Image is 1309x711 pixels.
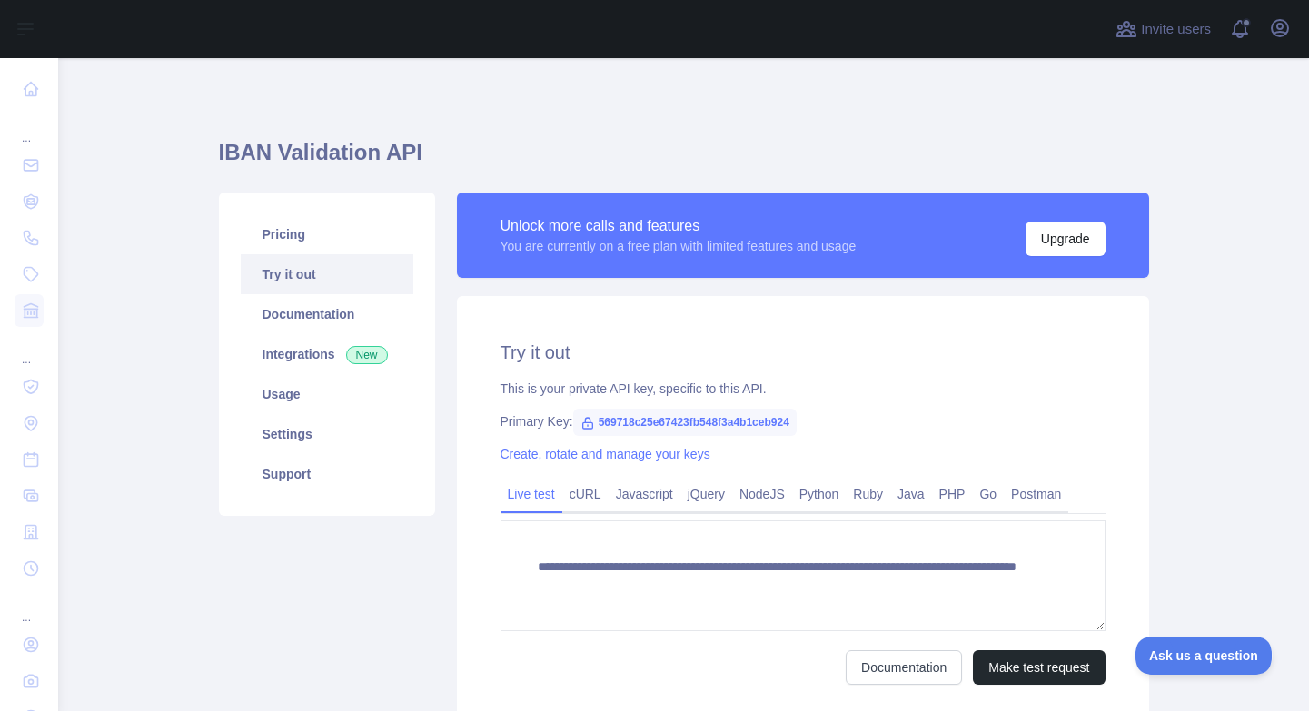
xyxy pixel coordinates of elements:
a: Documentation [846,650,962,685]
a: Usage [241,374,413,414]
div: ... [15,588,44,625]
span: Invite users [1141,19,1211,40]
h1: IBAN Validation API [219,138,1149,182]
a: cURL [562,479,609,509]
a: Support [241,454,413,494]
div: This is your private API key, specific to this API. [501,380,1106,398]
a: Ruby [846,479,890,509]
a: Java [890,479,932,509]
a: jQuery [680,479,732,509]
a: NodeJS [732,479,792,509]
span: 569718c25e67423fb548f3a4b1ceb924 [573,409,797,436]
iframe: Toggle Customer Support [1135,637,1273,675]
button: Upgrade [1026,222,1106,256]
span: New [346,346,388,364]
a: Pricing [241,214,413,254]
a: Documentation [241,294,413,334]
div: You are currently on a free plan with limited features and usage [501,237,857,255]
div: Unlock more calls and features [501,215,857,237]
a: Postman [1004,479,1068,509]
a: Create, rotate and manage your keys [501,447,710,461]
div: Primary Key: [501,412,1106,430]
a: PHP [932,479,973,509]
a: Go [972,479,1004,509]
a: Settings [241,414,413,454]
a: Try it out [241,254,413,294]
div: ... [15,109,44,145]
a: Javascript [609,479,680,509]
button: Make test request [973,650,1105,685]
a: Integrations New [241,334,413,374]
a: Live test [501,479,562,509]
a: Python [792,479,847,509]
div: ... [15,331,44,367]
h2: Try it out [501,340,1106,365]
button: Invite users [1112,15,1215,44]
